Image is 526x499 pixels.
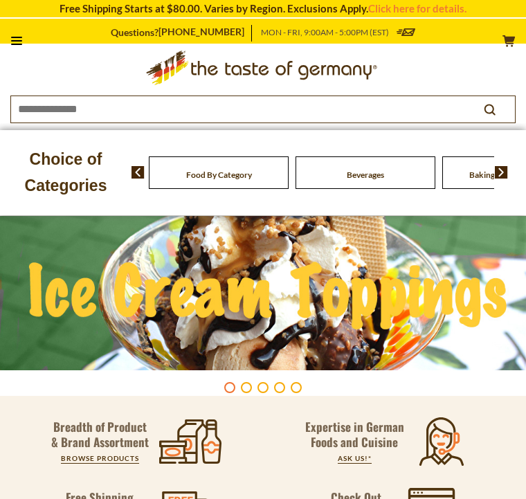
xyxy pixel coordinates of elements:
a: BROWSE PRODUCTS [61,454,139,462]
a: [PHONE_NUMBER] [158,26,244,38]
p: Expertise in German Foods and Cuisine [305,419,404,450]
img: previous arrow [131,166,145,179]
a: Food By Category [186,170,252,180]
p: Questions? [111,25,252,42]
a: Beverages [347,170,384,180]
a: Click here for details. [368,2,466,15]
img: next arrow [495,166,508,179]
p: Breadth of Product & Brand Assortment [50,419,150,450]
a: ASK US!* [338,454,372,462]
span: MON - FRI, 9:00AM - 5:00PM (EST) [261,27,389,37]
